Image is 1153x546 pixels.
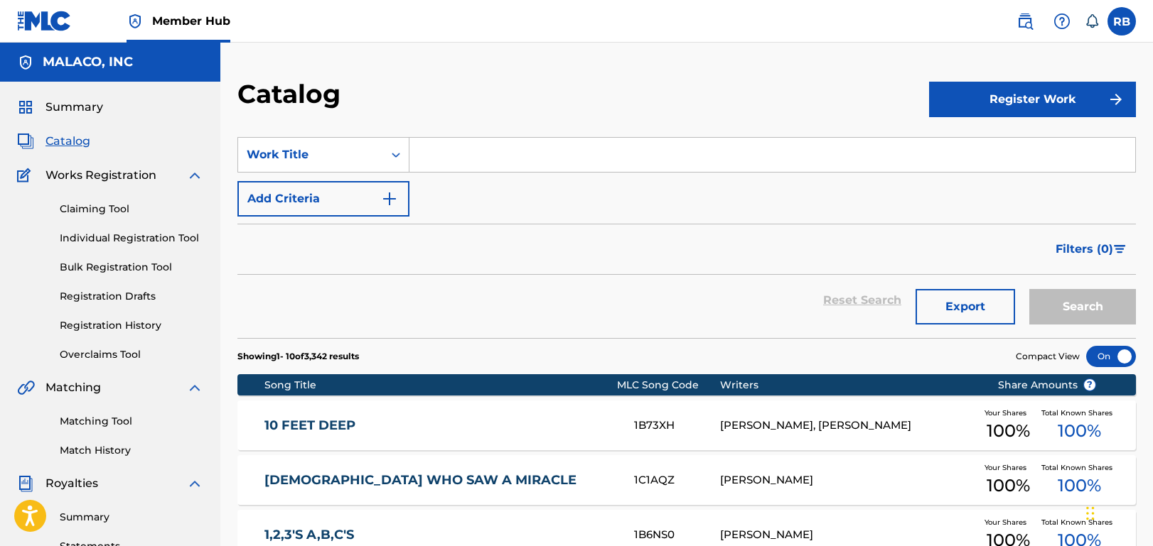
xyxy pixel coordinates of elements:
span: 100 % [1058,473,1101,498]
a: Overclaims Tool [60,347,203,362]
div: Notifications [1085,14,1099,28]
iframe: Resource Center [1113,345,1153,459]
a: Bulk Registration Tool [60,260,203,275]
span: ? [1084,379,1095,391]
span: 100 % [1058,418,1101,444]
a: Summary [60,510,203,525]
a: 1,2,3'S A,B,C'S [264,527,616,543]
h2: Catalog [237,78,348,110]
span: Your Shares [985,408,1032,418]
div: [PERSON_NAME] [720,472,976,488]
img: Works Registration [17,167,36,184]
a: [DEMOGRAPHIC_DATA] WHO SAW A MIRACLE [264,472,616,488]
img: expand [186,379,203,396]
iframe: Chat Widget [1082,478,1153,546]
button: Export [916,289,1015,324]
img: MLC Logo [17,11,72,31]
img: Top Rightsholder [127,13,144,30]
div: Song Title [264,378,618,393]
button: Add Criteria [237,181,409,217]
div: [PERSON_NAME] [720,527,976,543]
span: Total Known Shares [1041,517,1118,528]
span: Your Shares [985,517,1032,528]
a: Matching Tool [60,414,203,429]
img: Royalties [17,475,34,492]
a: 10 FEET DEEP [264,417,616,434]
a: Individual Registration Tool [60,231,203,246]
button: Filters (0) [1047,231,1136,267]
div: Writers [720,378,976,393]
span: Total Known Shares [1041,462,1118,473]
span: Total Known Shares [1041,408,1118,418]
span: Matching [45,379,101,396]
span: 100 % [987,418,1030,444]
img: f7272a7cc735f4ea7f67.svg [1108,91,1125,108]
img: filter [1114,245,1126,253]
img: help [1053,13,1071,30]
img: Accounts [17,54,34,71]
img: Matching [17,379,35,396]
span: Share Amounts [998,378,1096,393]
span: Royalties [45,475,98,492]
div: MLC Song Code [617,378,719,393]
span: Summary [45,99,103,116]
span: Catalog [45,133,90,150]
span: Your Shares [985,462,1032,473]
a: Claiming Tool [60,202,203,217]
a: Public Search [1011,7,1039,36]
div: 1B6NS0 [634,527,719,543]
div: [PERSON_NAME], [PERSON_NAME] [720,417,976,434]
img: search [1017,13,1034,30]
span: Filters ( 0 ) [1056,241,1113,258]
div: Drag [1086,492,1095,535]
span: Compact View [1016,350,1080,363]
form: Search Form [237,137,1136,338]
img: expand [186,475,203,492]
a: Registration Drafts [60,289,203,304]
img: expand [186,167,203,184]
a: Match History [60,443,203,458]
span: 100 % [987,473,1030,498]
span: Works Registration [45,167,156,184]
div: Work Title [247,146,375,163]
a: Registration History [60,318,203,333]
div: User Menu [1108,7,1136,36]
div: Help [1048,7,1076,36]
p: Showing 1 - 10 of 3,342 results [237,350,359,363]
a: SummarySummary [17,99,103,116]
a: CatalogCatalog [17,133,90,150]
div: 1C1AQZ [634,472,719,488]
img: Catalog [17,133,34,150]
div: 1B73XH [634,417,719,434]
button: Register Work [929,82,1136,117]
img: Summary [17,99,34,116]
span: Member Hub [152,13,230,29]
img: 9d2ae6d4665cec9f34b9.svg [381,190,398,207]
h5: MALACO, INC [43,54,133,70]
